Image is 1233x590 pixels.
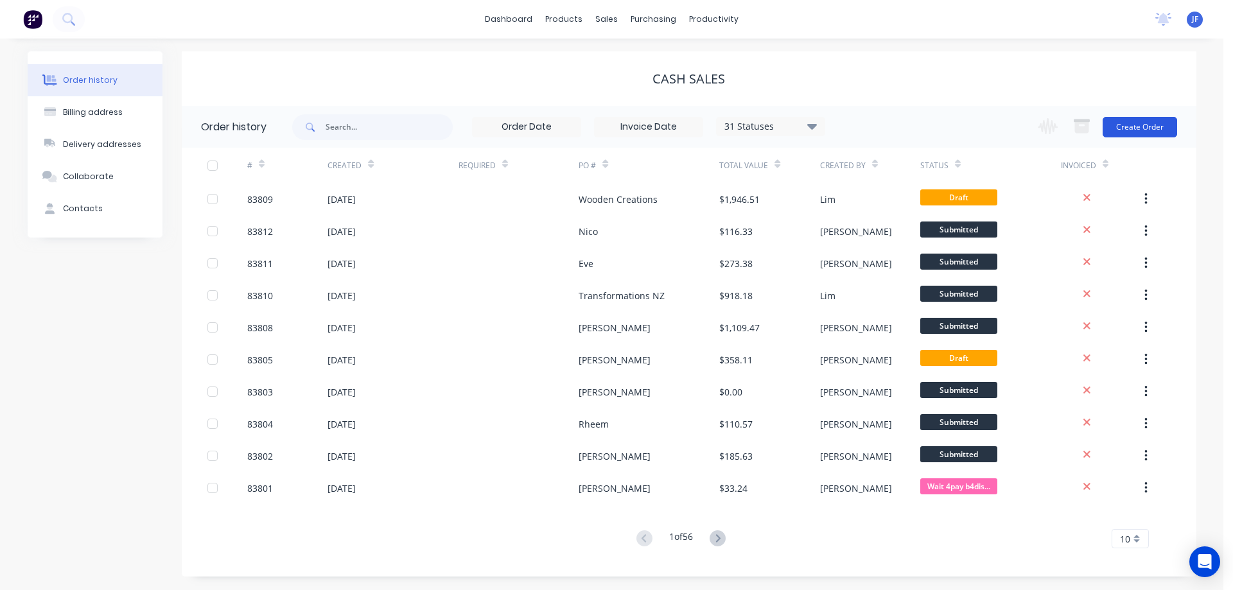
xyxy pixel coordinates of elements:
[820,160,866,171] div: Created By
[1189,546,1220,577] div: Open Intercom Messenger
[579,225,598,238] div: Nico
[63,171,114,182] div: Collaborate
[1120,532,1130,546] span: 10
[920,382,997,398] span: Submitted
[820,257,892,270] div: [PERSON_NAME]
[1192,13,1198,25] span: JF
[579,385,651,399] div: [PERSON_NAME]
[579,257,593,270] div: Eve
[328,385,356,399] div: [DATE]
[473,117,581,137] input: Order Date
[247,160,252,171] div: #
[1061,148,1141,183] div: Invoiced
[920,189,997,205] span: Draft
[920,148,1061,183] div: Status
[459,148,579,183] div: Required
[328,289,356,302] div: [DATE]
[63,107,123,118] div: Billing address
[920,446,997,462] span: Submitted
[328,482,356,495] div: [DATE]
[247,289,273,302] div: 83810
[820,289,835,302] div: Lim
[63,139,141,150] div: Delivery addresses
[820,482,892,495] div: [PERSON_NAME]
[247,225,273,238] div: 83812
[247,148,328,183] div: #
[328,193,356,206] div: [DATE]
[539,10,589,29] div: products
[328,321,356,334] div: [DATE]
[595,117,703,137] input: Invoice Date
[920,254,997,270] span: Submitted
[652,71,725,87] div: Cash Sales
[328,148,458,183] div: Created
[247,482,273,495] div: 83801
[478,10,539,29] a: dashboard
[579,160,596,171] div: PO #
[624,10,683,29] div: purchasing
[719,321,760,334] div: $1,109.47
[247,353,273,367] div: 83805
[328,353,356,367] div: [DATE]
[820,353,892,367] div: [PERSON_NAME]
[820,225,892,238] div: [PERSON_NAME]
[247,193,273,206] div: 83809
[23,10,42,29] img: Factory
[920,478,997,494] span: Wait 4pay b4dis...
[579,148,719,183] div: PO #
[920,286,997,302] span: Submitted
[719,193,760,206] div: $1,946.51
[820,148,920,183] div: Created By
[326,114,453,140] input: Search...
[328,449,356,463] div: [DATE]
[28,161,162,193] button: Collaborate
[328,225,356,238] div: [DATE]
[719,257,753,270] div: $273.38
[247,321,273,334] div: 83808
[920,221,997,238] span: Submitted
[820,321,892,334] div: [PERSON_NAME]
[719,353,753,367] div: $358.11
[579,321,651,334] div: [PERSON_NAME]
[63,74,118,86] div: Order history
[579,482,651,495] div: [PERSON_NAME]
[719,385,742,399] div: $0.00
[719,417,753,431] div: $110.57
[820,385,892,399] div: [PERSON_NAME]
[820,193,835,206] div: Lim
[669,530,693,548] div: 1 of 56
[28,96,162,128] button: Billing address
[820,417,892,431] div: [PERSON_NAME]
[719,148,819,183] div: Total Value
[920,160,949,171] div: Status
[719,160,768,171] div: Total Value
[589,10,624,29] div: sales
[28,193,162,225] button: Contacts
[328,257,356,270] div: [DATE]
[579,449,651,463] div: [PERSON_NAME]
[683,10,745,29] div: productivity
[579,289,665,302] div: Transformations NZ
[1103,117,1177,137] button: Create Order
[579,417,609,431] div: Rheem
[719,449,753,463] div: $185.63
[579,193,658,206] div: Wooden Creations
[579,353,651,367] div: [PERSON_NAME]
[920,414,997,430] span: Submitted
[201,119,267,135] div: Order history
[820,449,892,463] div: [PERSON_NAME]
[719,289,753,302] div: $918.18
[459,160,496,171] div: Required
[28,128,162,161] button: Delivery addresses
[920,350,997,366] span: Draft
[247,417,273,431] div: 83804
[920,318,997,334] span: Submitted
[247,449,273,463] div: 83802
[328,417,356,431] div: [DATE]
[328,160,362,171] div: Created
[247,257,273,270] div: 83811
[1061,160,1096,171] div: Invoiced
[28,64,162,96] button: Order history
[719,225,753,238] div: $116.33
[719,482,748,495] div: $33.24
